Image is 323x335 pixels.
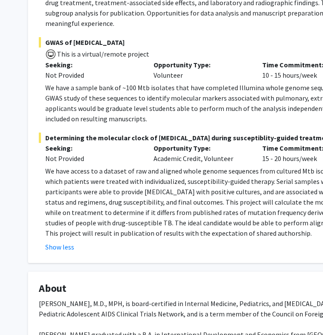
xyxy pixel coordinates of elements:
[45,143,141,153] p: Seeking:
[45,60,141,70] p: Seeking:
[154,60,249,70] p: Opportunity Type:
[45,242,74,252] button: Show less
[45,70,141,80] div: Not Provided
[45,153,141,164] div: Not Provided
[6,296,37,329] iframe: Chat
[147,143,255,164] div: Academic Credit, Volunteer
[154,143,249,153] p: Opportunity Type:
[56,50,149,58] span: This is a virtual/remote project
[147,60,255,80] div: Volunteer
